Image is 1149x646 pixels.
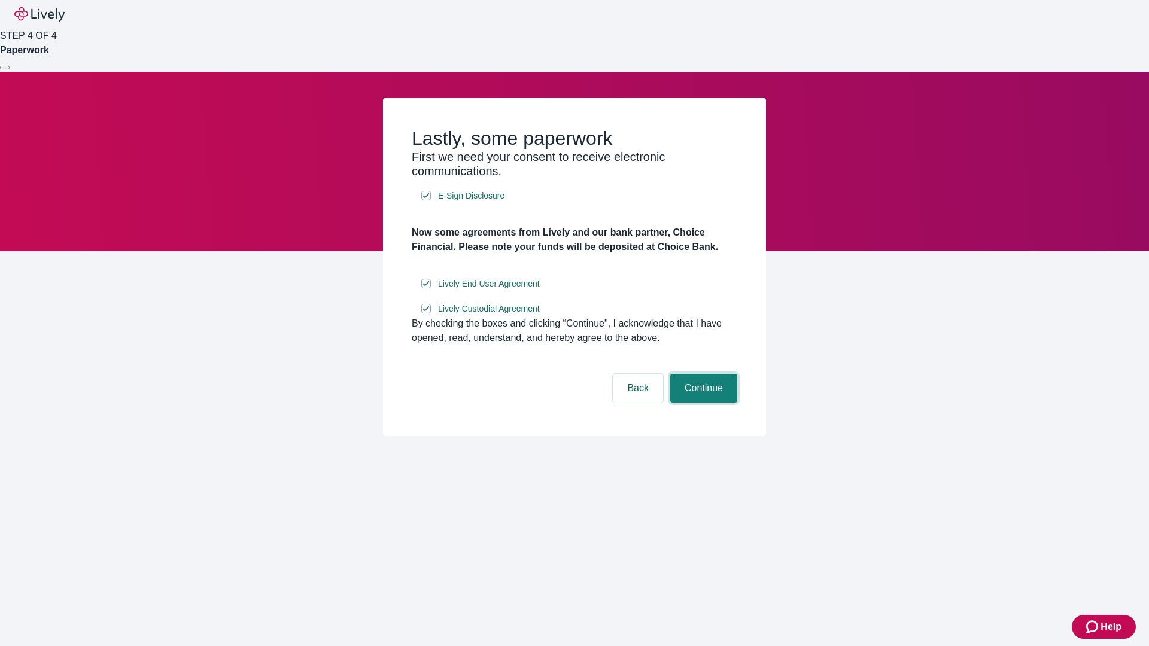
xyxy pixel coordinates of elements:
h4: Now some agreements from Lively and our bank partner, Choice Financial. Please note your funds wi... [412,226,737,254]
img: Lively [14,7,65,22]
span: Lively End User Agreement [438,278,540,290]
button: Continue [670,374,737,403]
div: By checking the boxes and clicking “Continue", I acknowledge that I have opened, read, understand... [412,316,737,345]
a: e-sign disclosure document [436,188,507,203]
h3: First we need your consent to receive electronic communications. [412,150,737,178]
a: e-sign disclosure document [436,276,542,291]
button: Zendesk support iconHelp [1072,615,1136,639]
span: Help [1101,620,1121,634]
span: E-Sign Disclosure [438,190,504,202]
button: Back [613,374,663,403]
h2: Lastly, some paperwork [412,127,737,150]
a: e-sign disclosure document [436,301,542,316]
span: Lively Custodial Agreement [438,303,540,315]
svg: Zendesk support icon [1086,620,1101,634]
